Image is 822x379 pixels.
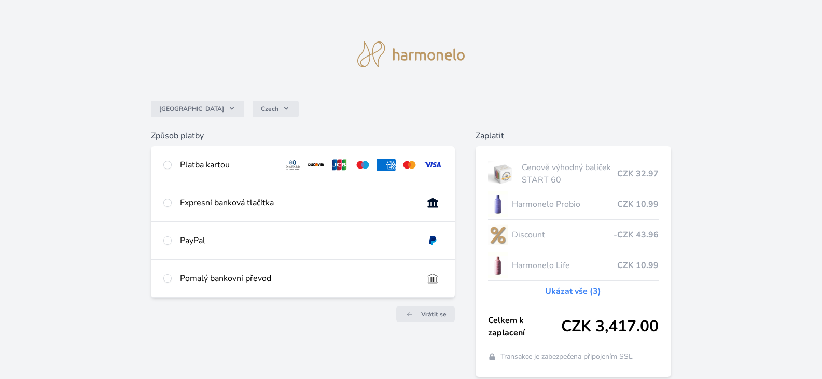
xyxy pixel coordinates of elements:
[617,259,659,272] span: CZK 10.99
[261,105,278,113] span: Czech
[617,167,659,180] span: CZK 32.97
[283,159,302,171] img: diners.svg
[512,198,617,210] span: Harmonelo Probio
[522,161,618,186] span: Cenově výhodný balíček START 60
[151,130,455,142] h6: Způsob platby
[151,101,244,117] button: [GEOGRAPHIC_DATA]
[159,105,224,113] span: [GEOGRAPHIC_DATA]
[488,161,518,187] img: start.jpg
[423,159,442,171] img: visa.svg
[488,314,561,339] span: Celkem k zaplacení
[488,191,508,217] img: CLEAN_PROBIO_se_stinem_x-lo.jpg
[561,317,659,336] span: CZK 3,417.00
[512,229,614,241] span: Discount
[617,198,659,210] span: CZK 10.99
[306,159,326,171] img: discover.svg
[545,285,601,298] a: Ukázat vše (3)
[253,101,299,117] button: Czech
[423,234,442,247] img: paypal.svg
[476,130,671,142] h6: Zaplatit
[500,352,633,362] span: Transakce je zabezpečena připojením SSL
[423,272,442,285] img: bankTransfer_IBAN.svg
[377,159,396,171] img: amex.svg
[488,252,508,278] img: CLEAN_LIFE_se_stinem_x-lo.jpg
[421,310,447,318] span: Vrátit se
[330,159,349,171] img: jcb.svg
[353,159,372,171] img: maestro.svg
[488,222,508,248] img: discount-lo.png
[180,234,415,247] div: PayPal
[614,229,659,241] span: -CZK 43.96
[180,159,275,171] div: Platba kartou
[512,259,617,272] span: Harmonelo Life
[423,196,442,209] img: onlineBanking_CZ.svg
[180,272,415,285] div: Pomalý bankovní převod
[400,159,419,171] img: mc.svg
[180,196,415,209] div: Expresní banková tlačítka
[357,41,465,67] img: logo.svg
[396,306,455,322] a: Vrátit se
